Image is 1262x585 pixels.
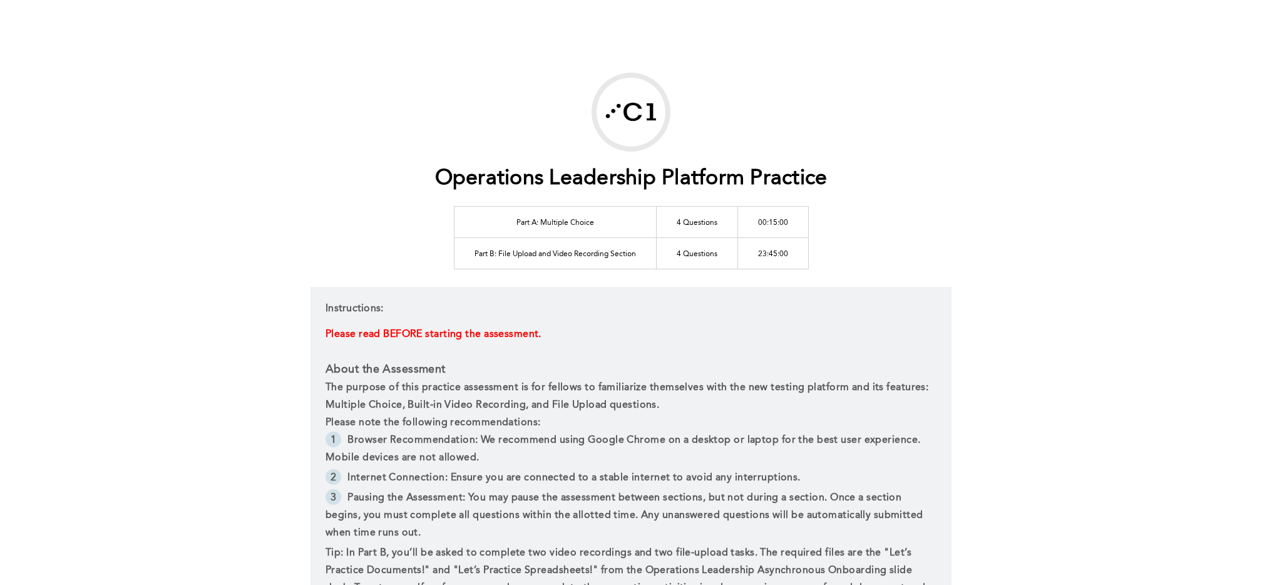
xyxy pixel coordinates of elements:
[737,237,808,269] td: 23:45:00
[326,432,936,469] li: Browser Recommendation: We recommend using Google Chrome on a desktop or laptop for the best user...
[326,383,931,410] strong: The purpose of this practice assessment is for fellows to familiarize themselves with the new tes...
[326,364,446,375] strong: About the Assessment
[454,206,656,237] td: Part A: Multiple Choice
[435,166,828,192] h1: Operations Leadership Platform Practice
[326,489,936,544] li: Pausing the Assessment: You may pause the assessment between sections, but not during a section. ...
[737,206,808,237] td: 00:15:00
[326,418,540,428] strong: Please note the following recommendations:
[597,78,665,147] img: Correlation One
[326,329,541,339] span: Please read BEFORE starting the assessment.
[326,469,936,489] li: Internet Connection: Ensure you are connected to a stable internet to avoid any interruptions.
[656,206,737,237] td: 4 Questions
[656,237,737,269] td: 4 Questions
[454,237,656,269] td: Part B: File Upload and Video Recording Section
